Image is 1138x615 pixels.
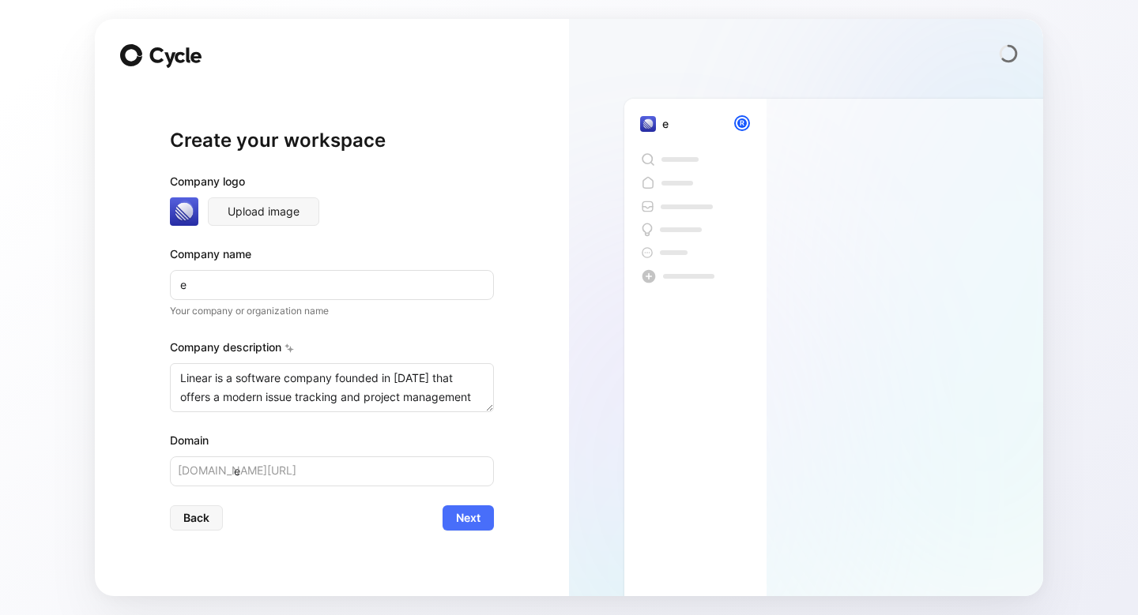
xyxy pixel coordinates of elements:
img: linear.app [640,116,656,132]
span: [DOMAIN_NAME][URL] [178,461,296,480]
div: Company name [170,245,494,264]
span: Upload image [228,202,300,221]
div: e [662,114,669,133]
button: Next [443,505,494,531]
div: r [736,117,748,129]
div: Company logo [170,172,494,197]
button: Upload image [208,197,319,226]
input: Example [170,270,494,300]
span: Back [183,508,209,527]
img: linear.app [170,197,198,226]
div: Company description [170,338,494,363]
span: Next [456,508,480,527]
p: Your company or organization name [170,303,494,319]
div: Domain [170,431,494,450]
button: Back [170,505,223,531]
h1: Create your workspace [170,128,494,153]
